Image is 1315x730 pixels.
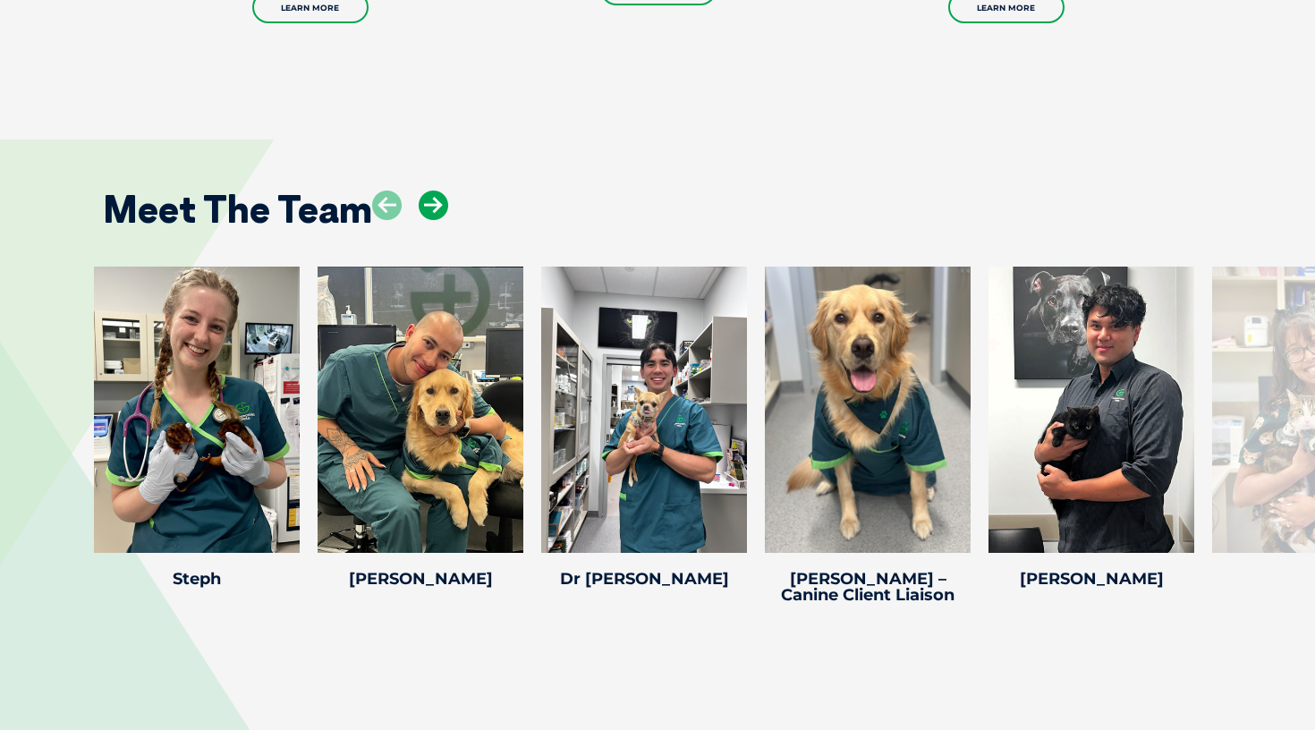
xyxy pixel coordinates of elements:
[988,571,1194,587] h4: [PERSON_NAME]
[94,571,300,587] h4: Steph
[318,571,523,587] h4: [PERSON_NAME]
[765,571,971,603] h4: [PERSON_NAME] – Canine Client Liaison
[541,571,747,587] h4: Dr [PERSON_NAME]
[103,191,372,228] h2: Meet The Team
